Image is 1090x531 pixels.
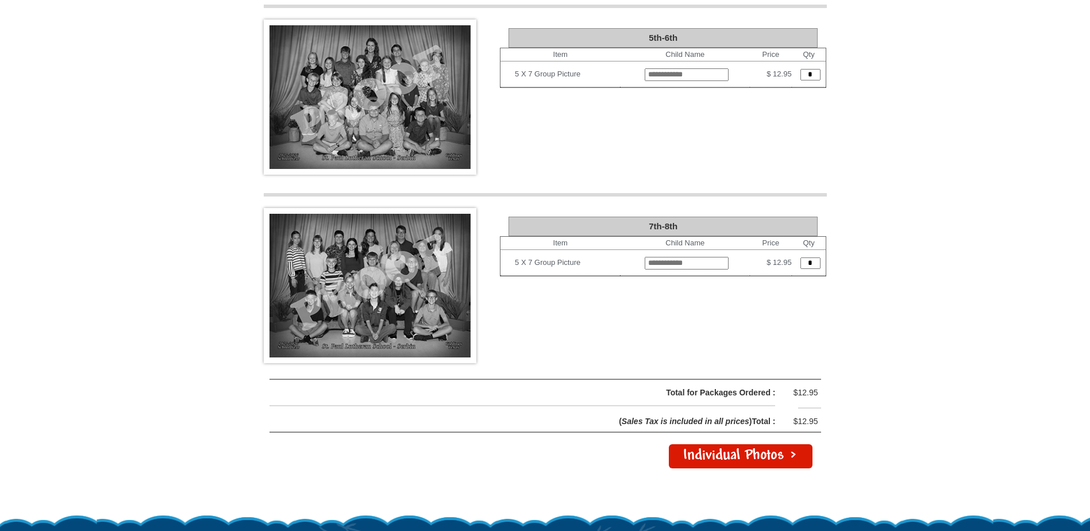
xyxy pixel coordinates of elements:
td: $ 12.95 [750,61,791,87]
th: Qty [792,237,826,250]
div: $12.95 [784,414,818,429]
img: 7th-8th [264,208,476,363]
th: Item [500,237,620,250]
th: Price [750,48,791,61]
td: 5 X 7 Group Picture [515,65,620,83]
th: Qty [792,48,826,61]
div: $12.95 [784,386,818,400]
td: $ 12.95 [750,250,791,276]
div: 5th-6th [509,28,818,48]
th: Item [500,48,620,61]
div: Total for Packages Ordered : [299,386,776,400]
th: Price [750,237,791,250]
th: Child Name [620,237,750,250]
td: 5 X 7 Group Picture [515,253,620,272]
div: 7th-8th [509,217,818,236]
span: Sales Tax is included in all prices [622,417,749,426]
th: Child Name [620,48,750,61]
a: Individual Photos > [669,444,812,468]
img: 5th-6th [264,20,476,175]
span: Total : [752,417,776,426]
div: ( ) [270,414,776,429]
